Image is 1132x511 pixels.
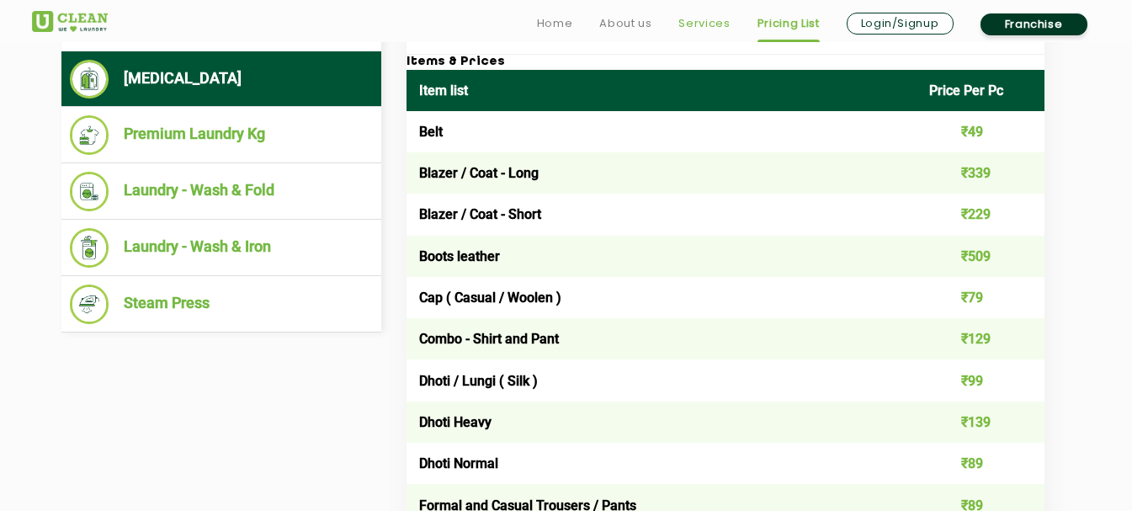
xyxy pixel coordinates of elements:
th: Price Per Pc [917,70,1044,111]
th: Item list [407,70,917,111]
td: ₹89 [917,443,1044,484]
td: ₹509 [917,236,1044,277]
img: Laundry - Wash & Fold [70,172,109,211]
li: Steam Press [70,285,373,324]
td: Cap ( Casual / Woolen ) [407,277,917,318]
h3: Items & Prices [407,55,1044,70]
td: Boots leather [407,236,917,277]
td: Combo - Shirt and Pant [407,318,917,359]
td: ₹339 [917,152,1044,194]
td: ₹139 [917,402,1044,443]
img: Dry Cleaning [70,60,109,98]
a: Home [537,13,573,34]
a: About us [599,13,651,34]
td: ₹79 [917,277,1044,318]
li: [MEDICAL_DATA] [70,60,373,98]
td: Blazer / Coat - Short [407,194,917,235]
td: Belt [407,111,917,152]
a: Services [678,13,730,34]
img: UClean Laundry and Dry Cleaning [32,11,108,32]
img: Steam Press [70,285,109,324]
td: Dhoti Normal [407,443,917,484]
a: Pricing List [757,13,820,34]
td: ₹229 [917,194,1044,235]
td: ₹99 [917,359,1044,401]
a: Franchise [981,13,1087,35]
li: Laundry - Wash & Iron [70,228,373,268]
img: Laundry - Wash & Iron [70,228,109,268]
td: Blazer / Coat - Long [407,152,917,194]
a: Login/Signup [847,13,954,35]
td: ₹129 [917,318,1044,359]
td: Dhoti Heavy [407,402,917,443]
td: Dhoti / Lungi ( Silk ) [407,359,917,401]
li: Premium Laundry Kg [70,115,373,155]
td: ₹49 [917,111,1044,152]
img: Premium Laundry Kg [70,115,109,155]
li: Laundry - Wash & Fold [70,172,373,211]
